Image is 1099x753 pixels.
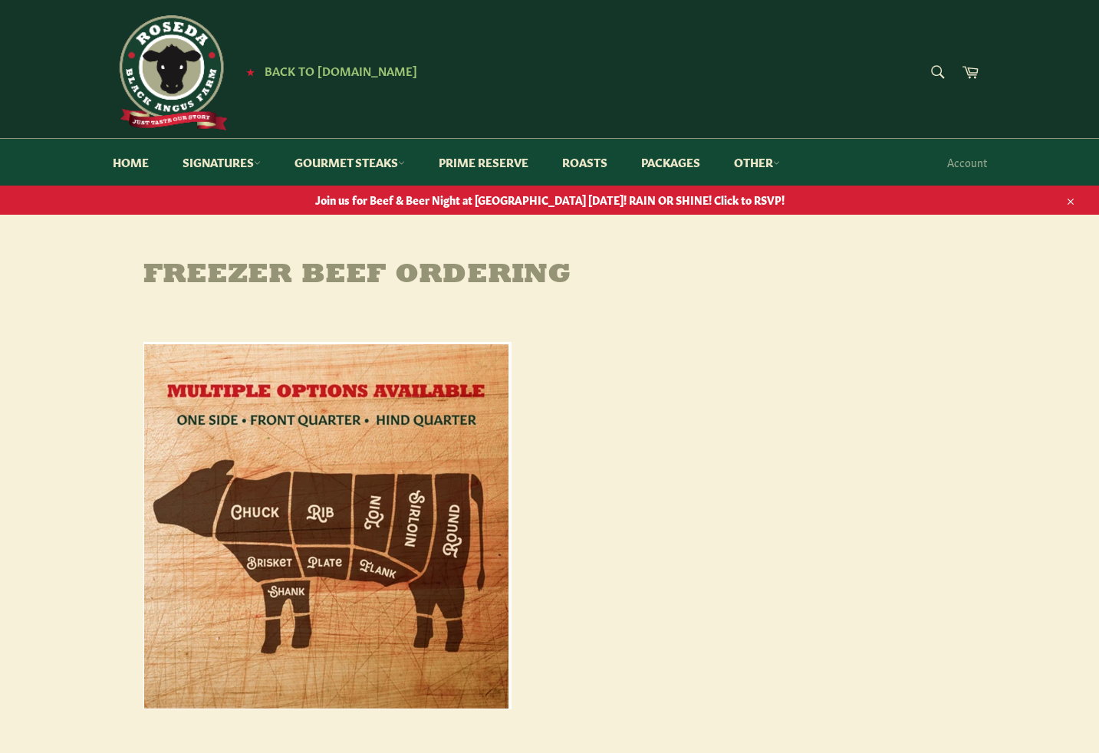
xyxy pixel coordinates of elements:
h1: Freezer Beef Ordering [113,261,987,291]
a: Roasts [547,139,623,186]
a: Prime Reserve [423,139,544,186]
a: Other [719,139,795,186]
img: Roseda Beef [113,15,228,130]
a: Account [939,140,995,185]
span: ★ [246,65,255,77]
a: Signatures [167,139,276,186]
a: ★ Back to [DOMAIN_NAME] [239,65,417,77]
a: Home [97,139,164,186]
a: Gourmet Steaks [279,139,420,186]
a: Packages [626,139,716,186]
span: Back to [DOMAIN_NAME] [265,62,417,78]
